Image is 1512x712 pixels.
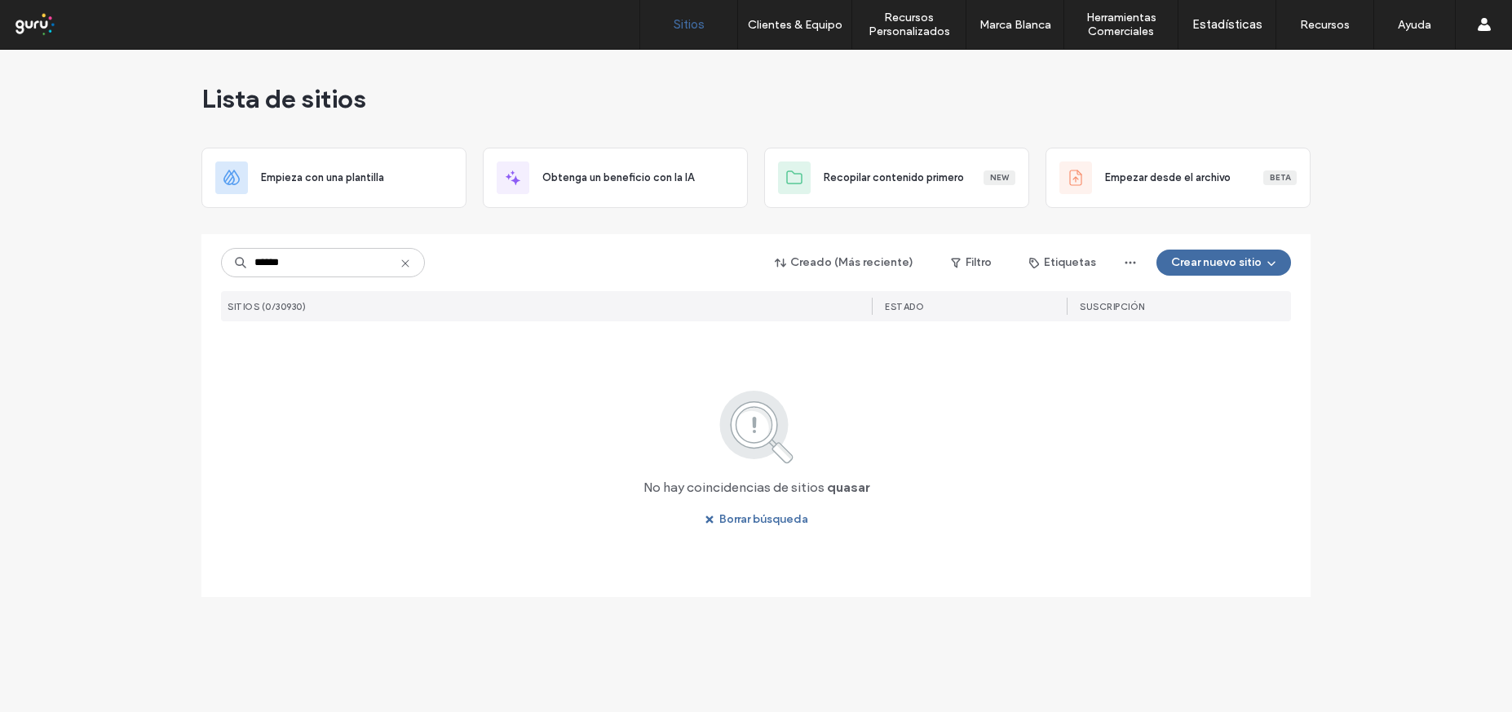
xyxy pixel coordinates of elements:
button: Borrar búsqueda [690,506,823,533]
span: Suscripción [1080,301,1145,312]
button: Creado (Más reciente) [761,250,928,276]
span: SITIOS (0/30930) [228,301,306,312]
div: New [984,170,1015,185]
button: Filtro [935,250,1008,276]
label: Herramientas Comerciales [1064,11,1178,38]
div: Empezar desde el archivoBeta [1046,148,1311,208]
button: Crear nuevo sitio [1156,250,1291,276]
span: Empieza con una plantilla [261,170,384,186]
span: Ayuda [36,11,81,26]
div: Obtenga un beneficio con la IA [483,148,748,208]
label: Sitios [674,17,705,32]
div: Recopilar contenido primeroNew [764,148,1029,208]
label: Ayuda [1398,18,1431,32]
div: Beta [1263,170,1297,185]
span: quasar [827,479,869,497]
label: Estadísticas [1192,17,1262,32]
label: Recursos [1300,18,1350,32]
label: Marca Blanca [979,18,1051,32]
span: Recopilar contenido primero [824,170,964,186]
span: Empezar desde el archivo [1105,170,1231,186]
span: Lista de sitios [201,82,366,115]
span: No hay coincidencias de sitios [643,479,825,497]
img: search.svg [697,387,816,466]
span: Obtenga un beneficio con la IA [542,170,694,186]
div: Empieza con una plantilla [201,148,466,208]
button: Etiquetas [1015,250,1111,276]
label: Clientes & Equipo [748,18,842,32]
label: Recursos Personalizados [852,11,966,38]
span: ESTADO [885,301,924,312]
